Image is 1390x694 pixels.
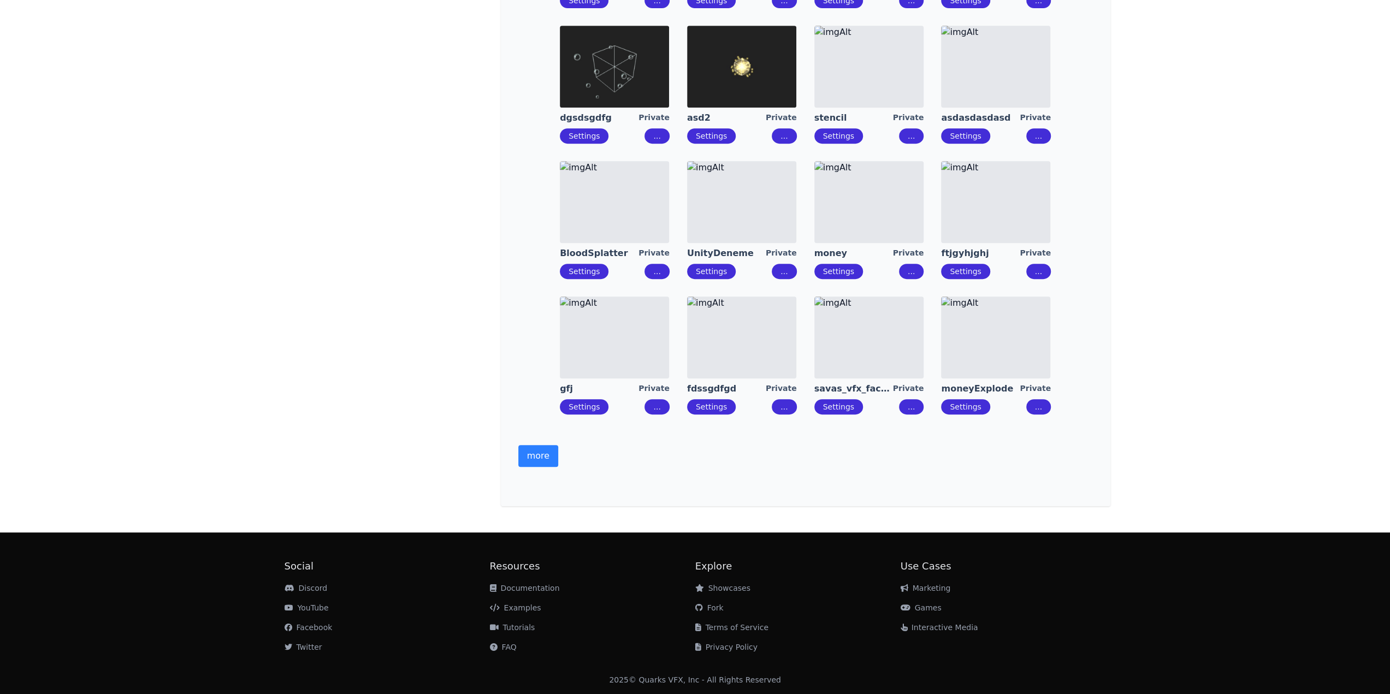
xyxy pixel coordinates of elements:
[695,559,901,574] h2: Explore
[950,132,981,140] a: Settings
[569,132,600,140] a: Settings
[1020,112,1051,124] div: Private
[560,247,638,259] a: BloodSplatter
[695,603,724,612] a: Fork
[687,247,766,259] a: UnityDeneme
[1020,383,1051,395] div: Private
[638,247,670,259] div: Private
[950,267,981,276] a: Settings
[899,128,924,144] button: ...
[814,161,924,243] img: imgAlt
[560,296,669,378] img: imgAlt
[766,247,797,259] div: Private
[893,247,924,259] div: Private
[560,264,608,279] button: Settings
[285,623,333,632] a: Facebook
[901,623,978,632] a: Interactive Media
[687,383,766,395] a: fdssgdfgd
[941,247,1020,259] a: ftjgyhjghj
[893,383,924,395] div: Private
[766,383,797,395] div: Private
[772,399,796,414] button: ...
[814,26,924,108] img: imgAlt
[772,128,796,144] button: ...
[1026,399,1051,414] button: ...
[696,267,727,276] a: Settings
[899,399,924,414] button: ...
[490,584,560,592] a: Documentation
[644,128,669,144] button: ...
[609,674,781,685] div: 2025 © Quarks VFX, Inc - All Rights Reserved
[941,112,1020,124] a: asdasdasdasd
[941,383,1020,395] a: moneyExplode
[772,264,796,279] button: ...
[901,559,1106,574] h2: Use Cases
[823,132,854,140] a: Settings
[644,399,669,414] button: ...
[644,264,669,279] button: ...
[490,623,535,632] a: Tutorials
[285,643,322,651] a: Twitter
[560,383,638,395] a: gfj
[950,402,981,411] a: Settings
[695,623,768,632] a: Terms of Service
[696,402,727,411] a: Settings
[687,112,766,124] a: asd2
[1020,247,1051,259] div: Private
[1026,264,1051,279] button: ...
[941,296,1050,378] img: imgAlt
[814,128,863,144] button: Settings
[814,264,863,279] button: Settings
[695,584,750,592] a: Showcases
[814,296,924,378] img: imgAlt
[823,267,854,276] a: Settings
[941,399,990,414] button: Settings
[1026,128,1051,144] button: ...
[490,559,695,574] h2: Resources
[814,247,893,259] a: money
[569,402,600,411] a: Settings
[687,128,736,144] button: Settings
[893,112,924,124] div: Private
[941,26,1050,108] img: imgAlt
[941,264,990,279] button: Settings
[490,643,517,651] a: FAQ
[766,112,797,124] div: Private
[285,584,328,592] a: Discord
[901,584,951,592] a: Marketing
[560,399,608,414] button: Settings
[638,112,670,124] div: Private
[687,264,736,279] button: Settings
[560,161,669,243] img: imgAlt
[814,383,893,395] a: savas_vfx_factory
[687,161,796,243] img: imgAlt
[687,399,736,414] button: Settings
[560,112,638,124] a: dgsdsgdfg
[560,128,608,144] button: Settings
[285,559,490,574] h2: Social
[285,603,329,612] a: YouTube
[901,603,942,612] a: Games
[687,26,796,108] img: imgAlt
[814,399,863,414] button: Settings
[823,402,854,411] a: Settings
[638,383,670,395] div: Private
[696,132,727,140] a: Settings
[687,296,796,378] img: imgAlt
[560,26,669,108] img: imgAlt
[490,603,541,612] a: Examples
[941,128,990,144] button: Settings
[569,267,600,276] a: Settings
[814,112,893,124] a: stencil
[695,643,758,651] a: Privacy Policy
[518,445,558,467] button: more
[941,161,1050,243] img: imgAlt
[899,264,924,279] button: ...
